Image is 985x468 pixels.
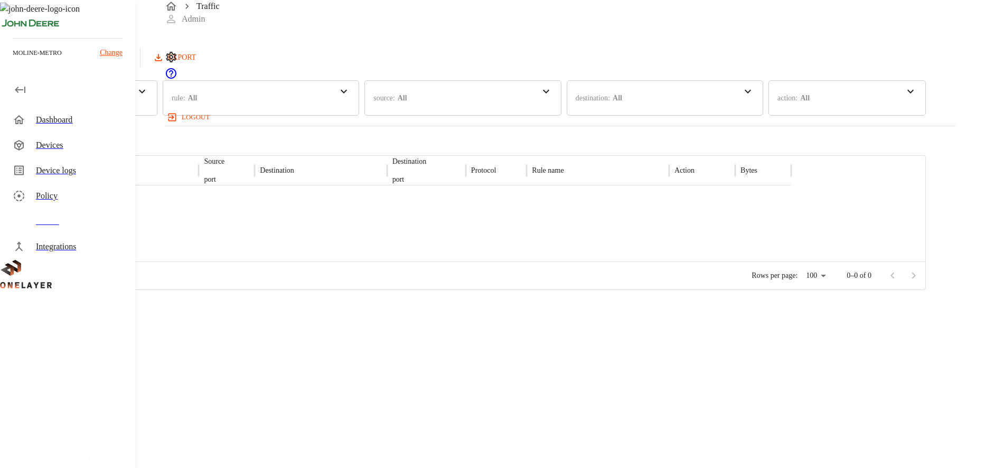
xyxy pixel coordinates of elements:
p: Destination [260,165,294,176]
p: 0–0 of 0 [847,270,871,281]
p: Source [204,156,224,167]
p: Protocol [471,165,496,176]
p: port [392,174,427,185]
div: 100 [802,268,830,284]
p: Bytes [740,165,757,176]
p: Rows per page: [752,270,798,281]
p: port [204,174,224,185]
p: Action [674,165,695,176]
p: Destination [392,156,427,167]
p: Admin [182,13,205,25]
p: Rule name [532,165,564,176]
button: logout [165,109,214,126]
span: Support Portal [165,72,177,81]
a: logout [165,109,955,126]
a: onelayer-support [165,72,177,81]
